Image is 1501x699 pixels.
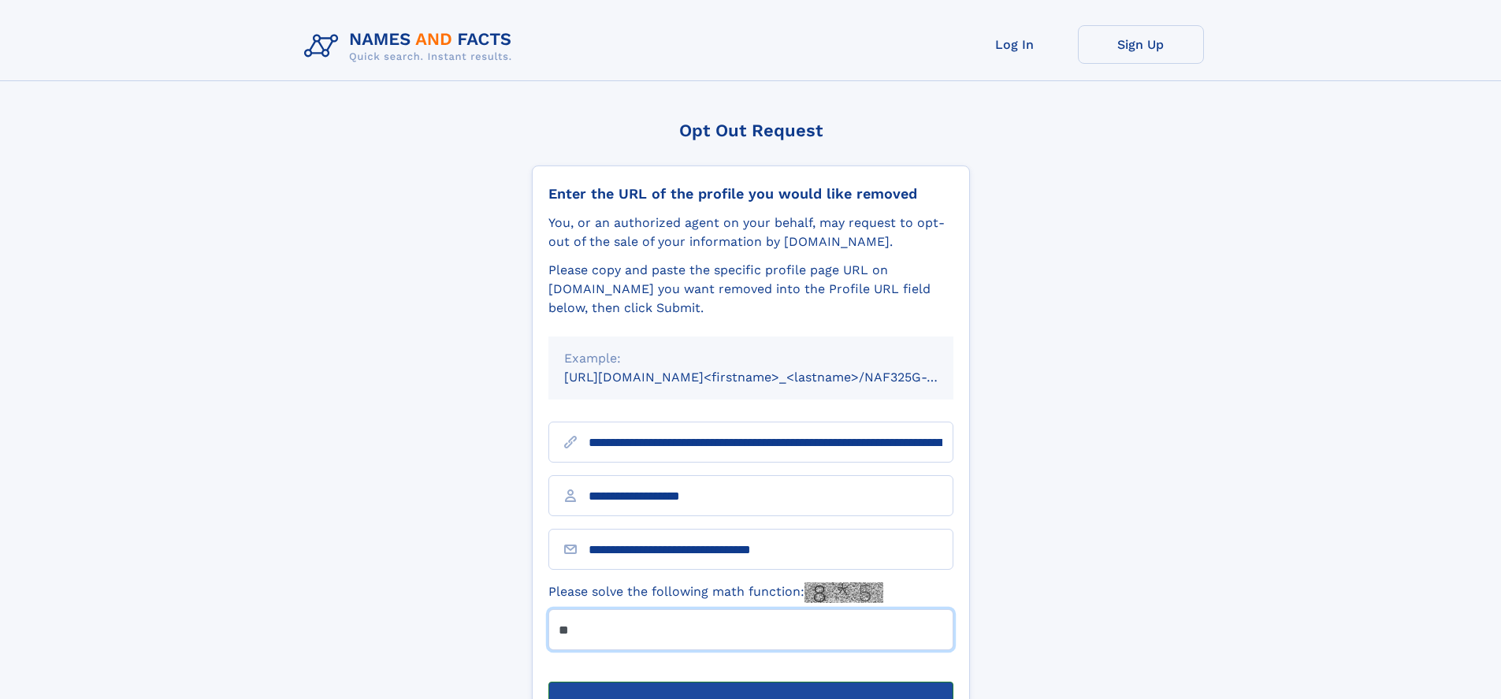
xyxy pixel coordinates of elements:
[564,349,938,368] div: Example:
[952,25,1078,64] a: Log In
[564,370,983,385] small: [URL][DOMAIN_NAME]<firstname>_<lastname>/NAF325G-xxxxxxxx
[298,25,525,68] img: Logo Names and Facts
[548,261,953,318] div: Please copy and paste the specific profile page URL on [DOMAIN_NAME] you want removed into the Pr...
[548,582,883,603] label: Please solve the following math function:
[548,214,953,251] div: You, or an authorized agent on your behalf, may request to opt-out of the sale of your informatio...
[532,121,970,140] div: Opt Out Request
[1078,25,1204,64] a: Sign Up
[548,185,953,203] div: Enter the URL of the profile you would like removed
